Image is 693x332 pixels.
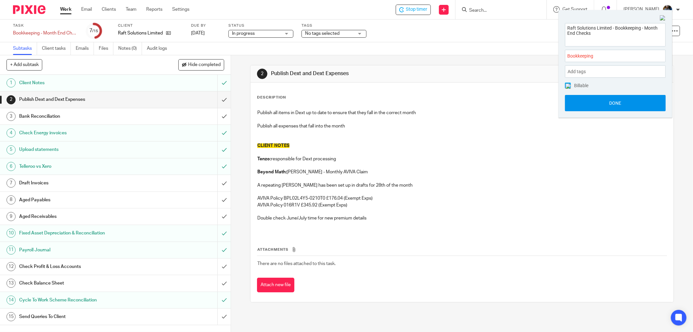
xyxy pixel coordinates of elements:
span: Billable [574,83,588,88]
div: Raft Solutions Limited - Bookkeeping - Month End Checks [396,5,431,15]
h1: Bank Reconciliation [19,112,147,121]
div: 15 [6,312,16,321]
img: checked.png [566,84,571,89]
div: 7 [90,27,98,34]
p: AVIVA Policy BPL02L4Y5-0210T0 £176.04 (Exempt Exps) [257,195,667,202]
input: Search [468,8,527,14]
a: Audit logs [147,42,172,55]
label: Client [118,23,183,28]
div: 14 [6,296,16,305]
span: Hide completed [188,62,221,68]
p: [PERSON_NAME] [623,6,659,13]
p: [PERSON_NAME] - Monthly AVIVA Claim [257,169,667,175]
span: Bookkeeping [567,53,649,60]
textarea: Raft Solutions Limited - Bookkeeping - Month End Checks [565,23,665,45]
a: Settings [172,6,189,13]
span: CLIENT NOTES [257,143,289,148]
span: Add tags [568,67,589,77]
p: AVIVA Policy 016R1V £345.92 (Exempt Exps) [257,202,667,208]
h1: Check Balance Sheet [19,278,147,288]
div: Bookkeeping - Month End Checks [13,30,78,36]
label: Due by [191,23,220,28]
img: Jaskaran%20Singh.jpeg [662,5,673,15]
h1: Send Queries To Client [19,312,147,322]
div: 12 [6,262,16,271]
h1: Payroll Journal [19,245,147,255]
div: Project: Bookkeeping [565,50,666,62]
h1: Aged Receivables [19,212,147,221]
div: 13 [6,279,16,288]
a: Notes (0) [118,42,142,55]
div: 6 [6,162,16,171]
button: Attach new file [257,278,294,292]
p: Description [257,95,286,100]
label: Tags [302,23,366,28]
a: Reports [146,6,162,13]
span: Get Support [562,7,587,12]
span: There are no files attached to this task. [257,261,336,266]
a: Clients [102,6,116,13]
a: Work [60,6,71,13]
div: 11 [6,246,16,255]
div: 4 [6,128,16,138]
h1: Telleroo vs Xero [19,162,147,171]
button: Done [565,95,666,111]
p: responsible for Dext processing [257,156,667,162]
div: 3 [6,112,16,121]
h1: Client Notes [19,78,147,88]
label: Status [228,23,293,28]
a: Team [126,6,136,13]
h1: Draft Invoices [19,178,147,188]
small: /15 [93,29,98,33]
div: 5 [6,145,16,154]
button: Hide completed [178,59,224,70]
div: 9 [6,212,16,221]
img: Pixie [13,5,45,14]
span: No tags selected [305,31,340,36]
a: Client tasks [42,42,71,55]
strong: Tenzo: [257,157,271,161]
h1: Check Profit & Loss Accounts [19,262,147,272]
div: 7 [6,179,16,188]
div: 2 [6,95,16,104]
h1: Cycle To Work Scheme Reconciliation [19,295,147,305]
p: Publish all expenses that fall into the month [257,123,667,129]
span: Stop timer [406,6,427,13]
div: 10 [6,229,16,238]
img: Close [660,15,666,21]
span: In progress [232,31,255,36]
span: [DATE] [191,31,205,35]
h1: Publish Dext and Dext Expenses [19,95,147,104]
h1: Check Energy invoices [19,128,147,138]
h1: Fixed Asset Depreciation & Reconciliation [19,228,147,238]
h1: Aged Payables [19,195,147,205]
p: Double check June/July time for new premium details [257,215,667,221]
h1: Publish Dext and Dext Expenses [271,70,476,77]
a: Email [81,6,92,13]
p: Raft Solutions Limited [118,30,163,36]
div: 2 [257,69,267,79]
div: 1 [6,78,16,87]
div: 8 [6,195,16,205]
button: + Add subtask [6,59,42,70]
strong: Beyond Math: [257,170,287,174]
a: Files [99,42,113,55]
a: Subtasks [13,42,37,55]
h1: Upload statements [19,145,147,154]
label: Task [13,23,78,28]
span: Attachments [257,248,289,251]
p: A repeating [PERSON_NAME] has been set up in drafts for 28th of the month [257,182,667,189]
p: Publish all items in Dext up to date to ensure that they fall in the correct month [257,110,667,116]
a: Emails [76,42,94,55]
